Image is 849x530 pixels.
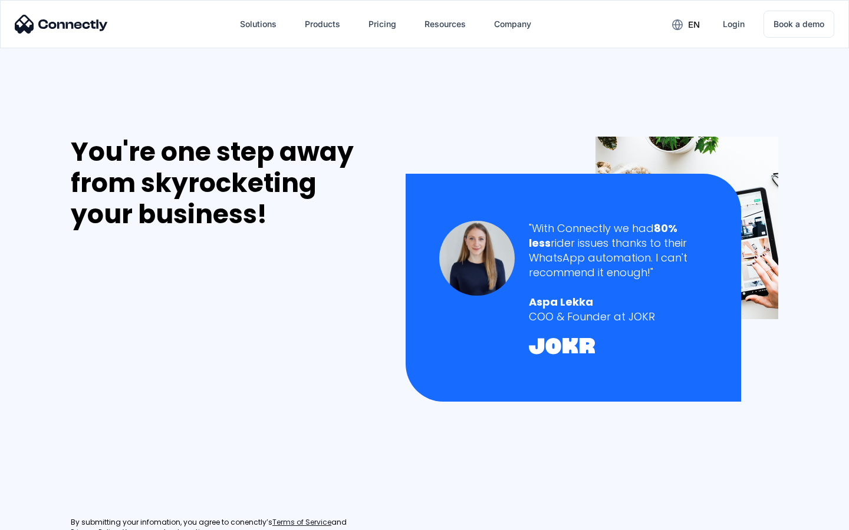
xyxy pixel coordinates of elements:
[529,294,593,309] strong: Aspa Lekka
[529,309,707,324] div: COO & Founder at JOKR
[24,509,71,526] ul: Language list
[494,16,531,32] div: Company
[368,16,396,32] div: Pricing
[713,10,754,38] a: Login
[688,16,700,33] div: en
[529,221,677,250] strong: 80% less
[529,221,707,280] div: "With Connectly we had rider issues thanks to their WhatsApp automation. I can't recommend it eno...
[272,518,331,528] a: Terms of Service
[723,16,745,32] div: Login
[240,16,277,32] div: Solutions
[15,15,108,34] img: Connectly Logo
[305,16,340,32] div: Products
[71,137,381,230] div: You're one step away from skyrocketing your business!
[359,10,406,38] a: Pricing
[424,16,466,32] div: Resources
[764,11,834,38] a: Book a demo
[71,244,248,503] iframe: Form 0
[12,509,71,526] aside: Language selected: English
